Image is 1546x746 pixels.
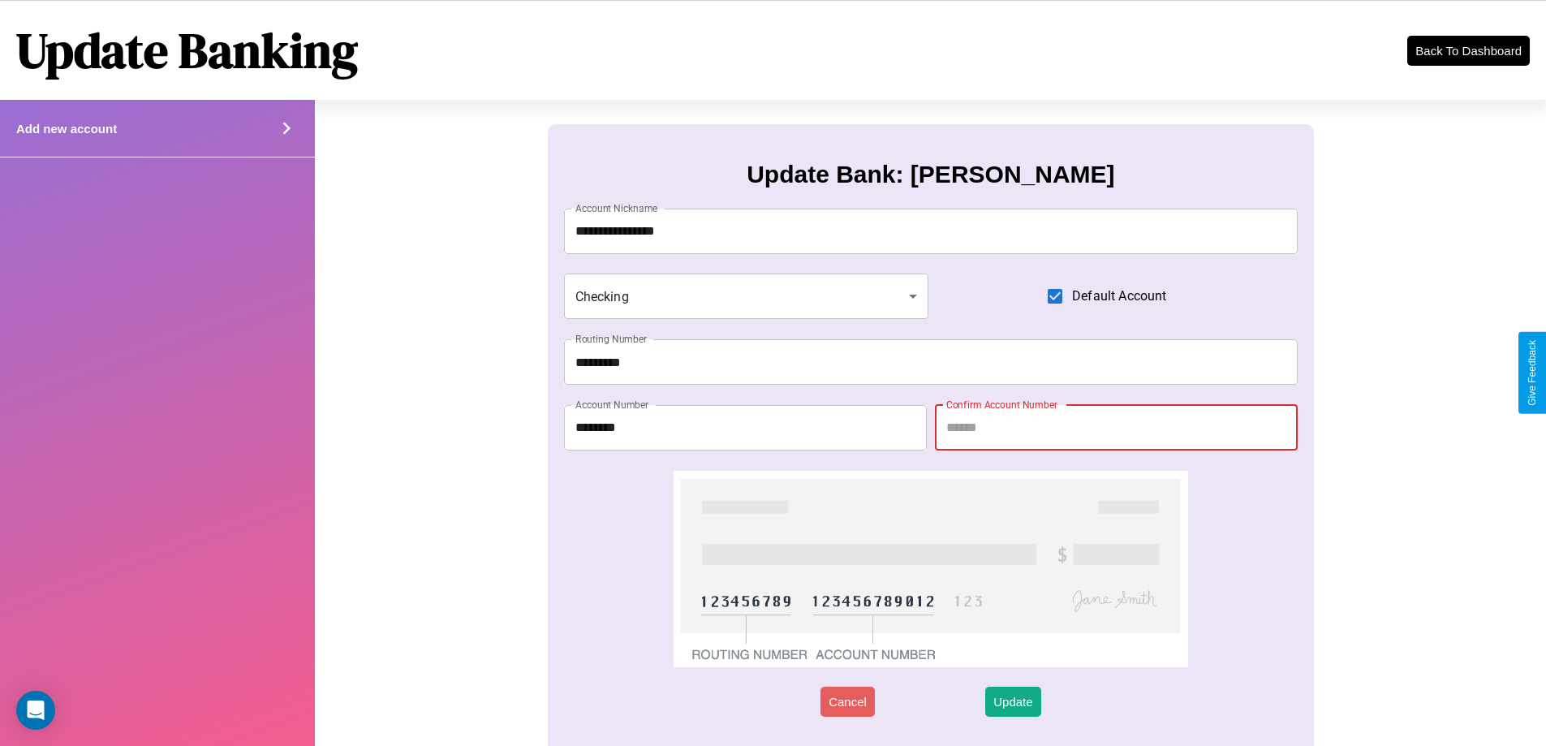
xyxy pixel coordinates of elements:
label: Account Number [575,398,648,412]
div: Give Feedback [1527,340,1538,406]
button: Back To Dashboard [1407,36,1530,66]
div: Open Intercom Messenger [16,691,55,730]
h4: Add new account [16,122,117,136]
h3: Update Bank: [PERSON_NAME] [747,161,1114,188]
label: Confirm Account Number [946,398,1057,412]
h1: Update Banking [16,17,358,84]
button: Update [985,687,1040,717]
div: Checking [564,274,929,319]
button: Cancel [820,687,875,717]
label: Routing Number [575,332,647,346]
label: Account Nickname [575,201,658,215]
span: Default Account [1072,287,1166,306]
img: check [674,471,1187,667]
